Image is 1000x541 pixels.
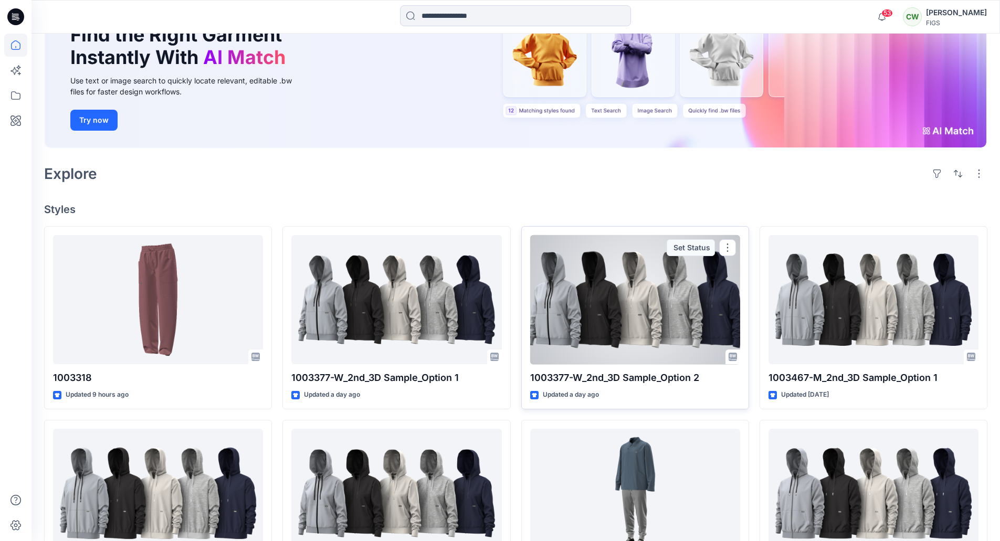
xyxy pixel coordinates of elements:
button: Try now [70,110,118,131]
h2: Explore [44,165,97,182]
p: 1003377-W_2nd_3D Sample_Option 1 [291,370,501,385]
h4: Styles [44,203,987,216]
span: AI Match [203,46,286,69]
p: 1003318 [53,370,263,385]
a: 1003377-W_2nd_3D Sample_Option 1 [291,235,501,365]
span: 53 [881,9,893,17]
p: Updated 9 hours ago [66,389,129,400]
a: 1003467-M_2nd_3D Sample_Option 1 [769,235,978,365]
div: [PERSON_NAME] [926,6,987,19]
p: Updated a day ago [543,389,599,400]
h1: Find the Right Garment Instantly With [70,24,291,69]
p: Updated a day ago [304,389,360,400]
a: 1003377-W_2nd_3D Sample_Option 2 [530,235,740,365]
div: FIGS [926,19,987,27]
div: Use text or image search to quickly locate relevant, editable .bw files for faster design workflows. [70,75,307,97]
p: Updated [DATE] [781,389,829,400]
a: 1003318 [53,235,263,365]
div: CW [903,7,922,26]
p: 1003467-M_2nd_3D Sample_Option 1 [769,370,978,385]
p: 1003377-W_2nd_3D Sample_Option 2 [530,370,740,385]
